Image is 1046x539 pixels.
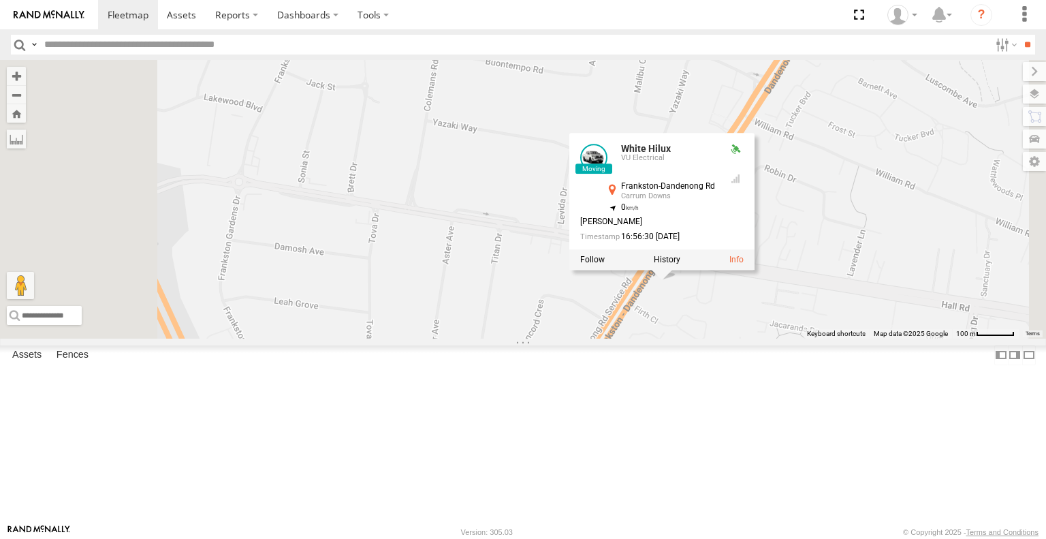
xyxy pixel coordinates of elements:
[580,144,607,172] a: View Asset Details
[621,144,671,155] a: White Hilux
[874,330,948,337] span: Map data ©2025 Google
[727,159,744,170] div: No battery health information received from this device.
[580,232,716,241] div: Date/time of location update
[5,346,48,365] label: Assets
[1023,152,1046,171] label: Map Settings
[14,10,84,20] img: rand-logo.svg
[952,329,1019,339] button: Map scale: 100 m per 53 pixels
[903,528,1039,536] div: © Copyright 2025 -
[621,203,639,213] span: 0
[621,183,716,191] div: Frankston-Dandenong Rd
[7,272,34,299] button: Drag Pegman onto the map to open Street View
[729,256,744,265] a: View Asset Details
[580,218,716,227] div: [PERSON_NAME]
[990,35,1019,55] label: Search Filter Options
[966,528,1039,536] a: Terms and Conditions
[29,35,39,55] label: Search Query
[7,85,26,104] button: Zoom out
[7,525,70,539] a: Visit our Website
[956,330,976,337] span: 100 m
[621,155,716,163] div: VU Electrical
[654,256,680,265] label: View Asset History
[994,345,1008,365] label: Dock Summary Table to the Left
[1026,330,1040,336] a: Terms
[7,129,26,149] label: Measure
[50,346,95,365] label: Fences
[1008,345,1021,365] label: Dock Summary Table to the Right
[7,67,26,85] button: Zoom in
[727,174,744,185] div: GSM Signal = 4
[807,329,866,339] button: Keyboard shortcuts
[970,4,992,26] i: ?
[7,104,26,123] button: Zoom Home
[461,528,513,536] div: Version: 305.03
[1022,345,1036,365] label: Hide Summary Table
[621,193,716,201] div: Carrum Downs
[883,5,922,25] div: John Vu
[727,144,744,155] div: Valid GPS Fix
[580,256,605,265] label: Realtime tracking of Asset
